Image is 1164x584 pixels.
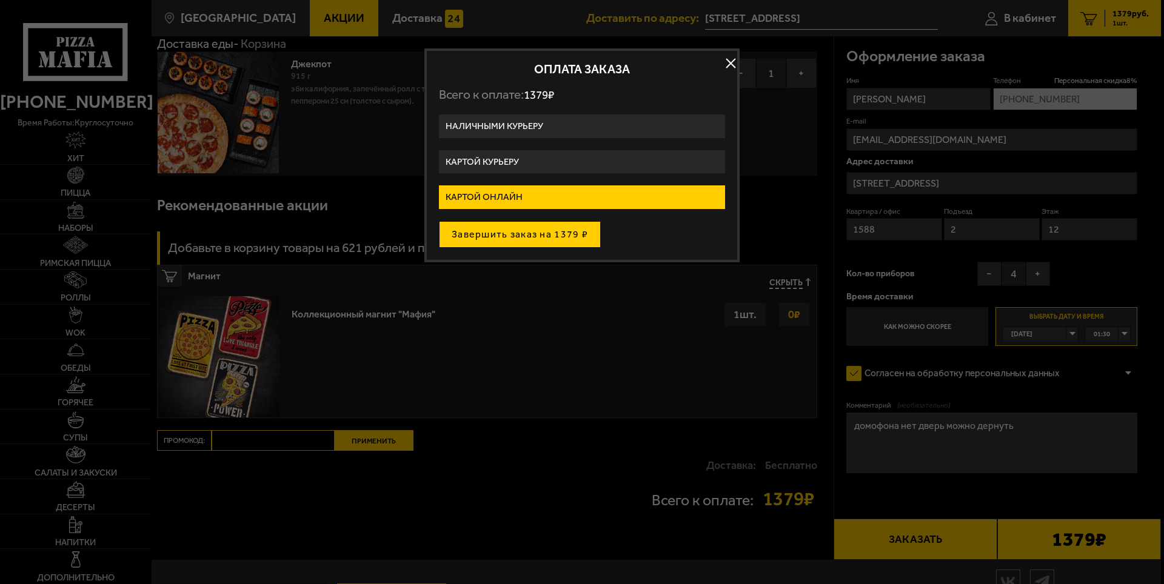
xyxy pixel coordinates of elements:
[439,150,725,174] label: Картой курьеру
[439,114,725,138] label: Наличными курьеру
[524,88,554,102] span: 1379 ₽
[439,185,725,209] label: Картой онлайн
[439,87,725,102] p: Всего к оплате:
[439,221,601,248] button: Завершить заказ на 1379 ₽
[439,63,725,75] h2: Оплата заказа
